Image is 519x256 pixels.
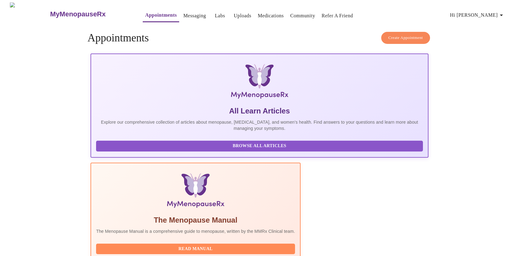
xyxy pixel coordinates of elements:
[288,10,318,22] button: Community
[10,2,49,26] img: MyMenopauseRx Logo
[102,245,289,253] span: Read Manual
[96,215,295,225] h5: The Menopause Manual
[145,11,177,19] a: Appointments
[258,11,284,20] a: Medications
[102,142,417,150] span: Browse All Articles
[210,10,230,22] button: Labs
[96,244,295,254] button: Read Manual
[231,10,254,22] button: Uploads
[450,11,505,19] span: Hi [PERSON_NAME]
[96,141,423,151] button: Browse All Articles
[128,173,263,210] img: Menopause Manual
[87,32,432,44] h4: Appointments
[96,119,423,131] p: Explore our comprehensive collection of articles about menopause, [MEDICAL_DATA], and women's hea...
[96,246,297,251] a: Read Manual
[388,34,423,41] span: Create Appointment
[290,11,315,20] a: Community
[322,11,353,20] a: Refer a Friend
[234,11,251,20] a: Uploads
[147,64,372,101] img: MyMenopauseRx Logo
[49,3,130,25] a: MyMenopauseRx
[215,11,225,20] a: Labs
[96,106,423,116] h5: All Learn Articles
[448,9,508,21] button: Hi [PERSON_NAME]
[96,228,295,234] p: The Menopause Manual is a comprehensive guide to menopause, written by the MMRx Clinical team.
[50,10,106,18] h3: MyMenopauseRx
[181,10,208,22] button: Messaging
[143,9,179,22] button: Appointments
[183,11,206,20] a: Messaging
[255,10,286,22] button: Medications
[319,10,356,22] button: Refer a Friend
[96,143,424,148] a: Browse All Articles
[381,32,430,44] button: Create Appointment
